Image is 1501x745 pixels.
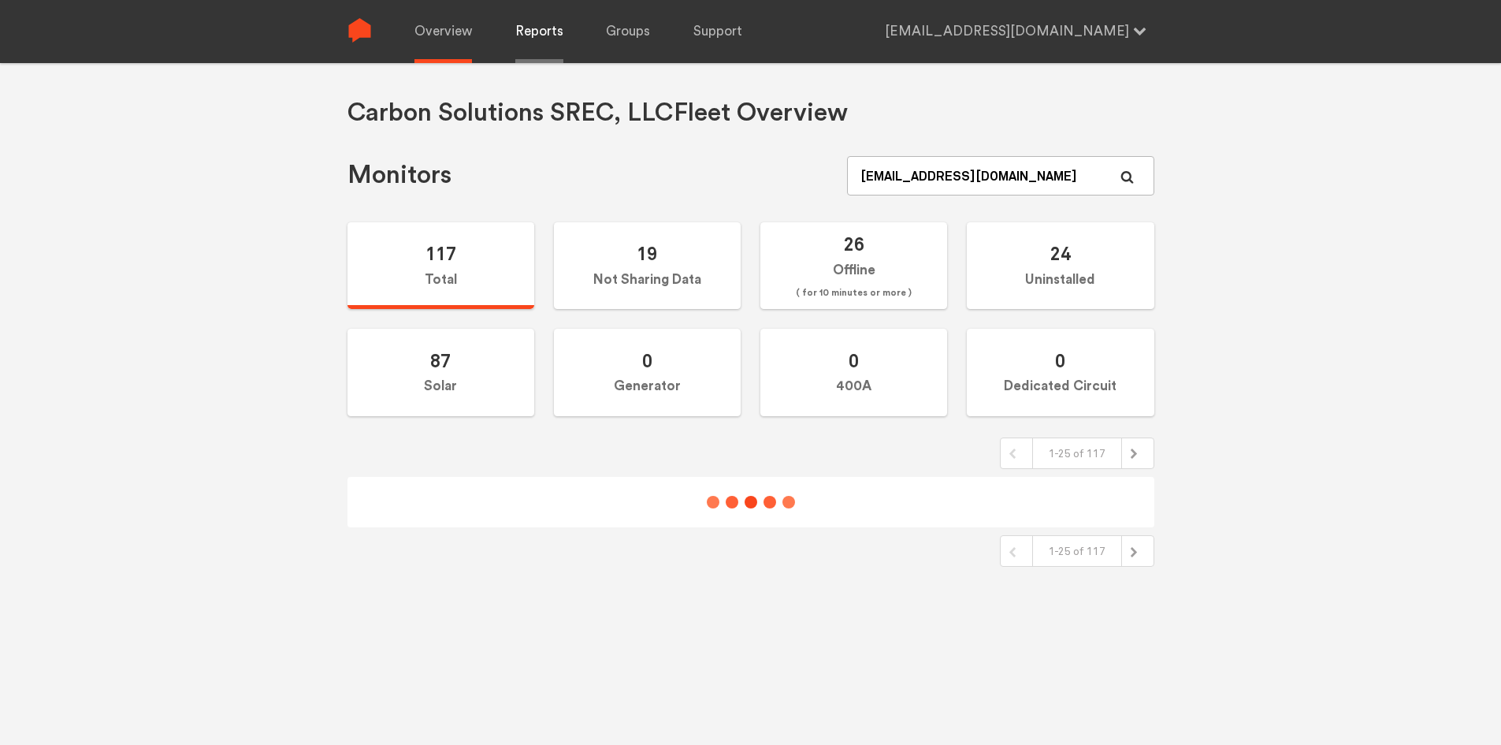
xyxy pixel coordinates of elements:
label: 400A [760,329,947,416]
span: 19 [637,242,657,265]
input: Serial Number, job ID, name, address [847,156,1154,196]
h1: Monitors [347,159,451,192]
label: Uninstalled [967,222,1154,310]
label: Offline [760,222,947,310]
span: 0 [642,349,652,372]
label: Not Sharing Data [554,222,741,310]
span: 0 [849,349,859,372]
span: 87 [430,349,451,372]
h1: Carbon Solutions SREC, LLC Fleet Overview [347,97,848,129]
label: Generator [554,329,741,416]
span: ( for 10 minutes or more ) [796,284,912,303]
div: 1-25 of 117 [1032,536,1122,566]
div: 1-25 of 117 [1032,438,1122,468]
span: 0 [1055,349,1065,372]
label: Dedicated Circuit [967,329,1154,416]
span: 26 [844,233,864,255]
label: Solar [347,329,534,416]
img: Sense Logo [347,18,372,43]
label: Total [347,222,534,310]
span: 24 [1050,242,1071,265]
span: 117 [425,242,456,265]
